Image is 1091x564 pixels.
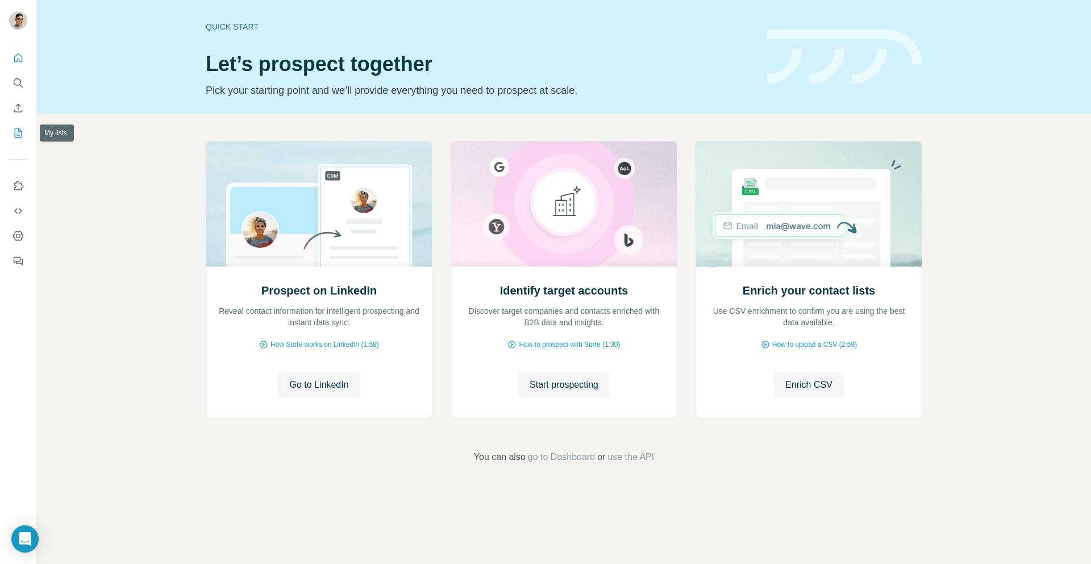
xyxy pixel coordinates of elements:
[463,305,665,328] p: Discover target companies and contacts enriched with B2B data and insights.
[206,53,753,76] h1: Let’s prospect together
[743,283,875,298] h2: Enrich your contact lists
[597,450,605,464] span: or
[261,283,377,298] h2: Prospect on LinkedIn
[518,372,610,397] button: Start prospecting
[270,339,379,350] span: How Surfe works on LinkedIn (1:58)
[9,176,27,196] button: Use Surfe on LinkedIn
[607,450,654,464] button: use the API
[530,378,598,392] span: Start prospecting
[9,48,27,68] button: Quick start
[11,525,39,553] div: Open Intercom Messenger
[451,142,677,267] img: Identify target accounts
[9,251,27,271] button: Feedback
[278,372,360,397] button: Go to LinkedIn
[206,21,753,32] div: Quick start
[474,450,526,464] span: You can also
[696,142,922,267] img: Enrich your contact lists
[9,226,27,246] button: Dashboard
[9,123,27,143] button: My lists
[767,30,922,85] img: banner
[707,305,910,328] p: Use CSV enrichment to confirm you are using the best data available.
[9,201,27,221] button: Use Surfe API
[500,283,628,298] h2: Identify target accounts
[528,450,595,464] button: go to Dashboard
[218,305,420,328] p: Reveal contact information for intelligent prospecting and instant data sync.
[772,339,857,350] span: How to upload a CSV (2:59)
[9,11,27,30] img: Avatar
[206,142,432,267] img: Prospect on LinkedIn
[289,378,348,392] span: Go to LinkedIn
[785,378,832,392] span: Enrich CSV
[519,339,620,350] span: How to prospect with Surfe (1:30)
[206,82,753,98] p: Pick your starting point and we’ll provide everything you need to prospect at scale.
[9,98,27,118] button: Enrich CSV
[9,73,27,93] button: Search
[774,372,844,397] button: Enrich CSV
